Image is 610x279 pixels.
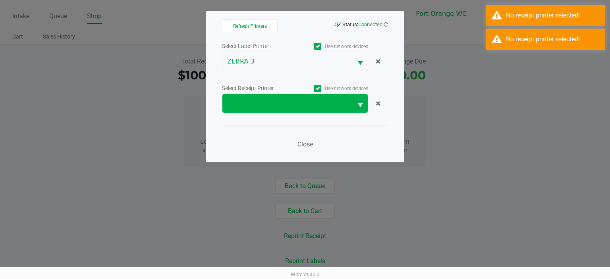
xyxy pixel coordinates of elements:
[233,23,267,29] span: Refresh Printers
[297,140,313,148] span: Close
[353,52,368,71] button: Select
[222,84,295,92] div: Select Receipt Printer
[293,137,317,152] button: Close
[222,19,278,32] button: Refresh Printers
[291,271,319,277] span: Web: v1.40.0
[222,42,295,50] div: Select Label Printer
[334,21,388,27] span: QZ Status:
[358,21,382,27] span: Connected
[295,43,368,50] label: Use network devices
[506,35,599,44] div: No receipt printer selected!
[353,94,368,113] button: Select
[295,85,368,92] label: Use network devices
[506,11,599,20] div: No receipt printer selected!
[227,57,348,66] span: ZEBRA 3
